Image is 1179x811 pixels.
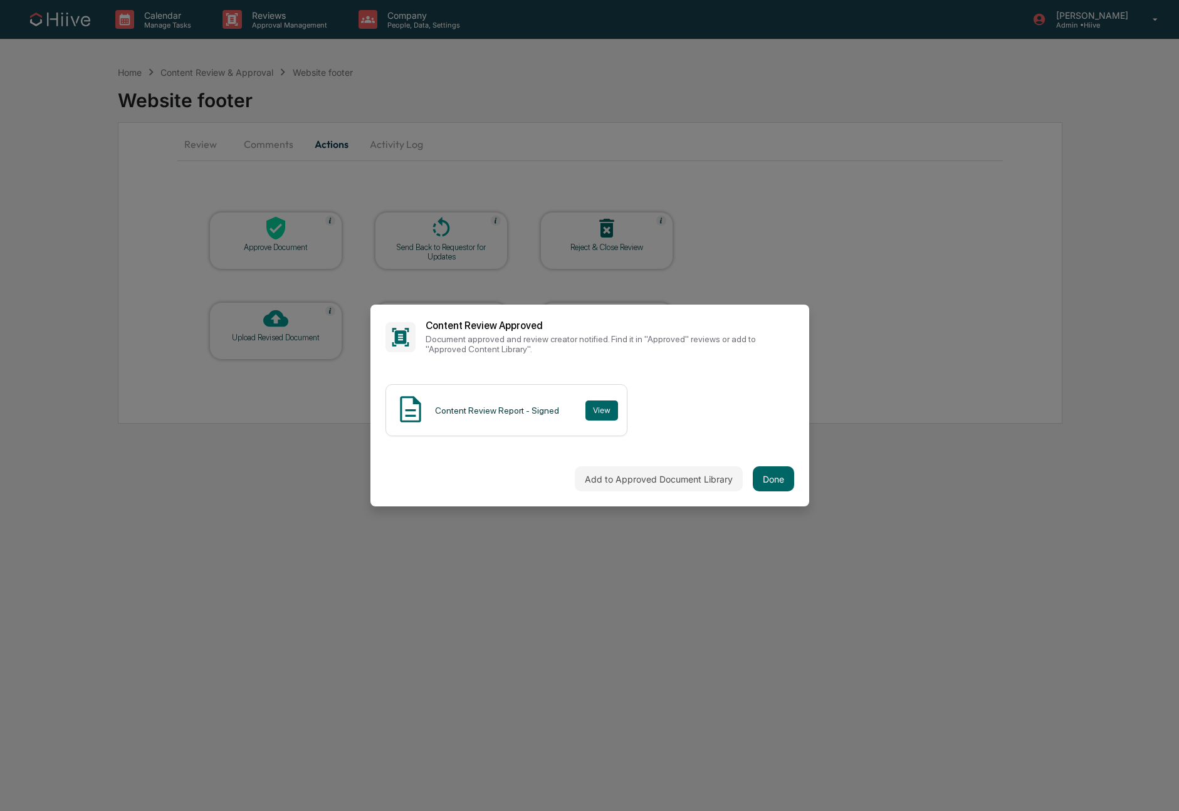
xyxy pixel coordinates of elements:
button: Add to Approved Document Library [575,466,743,491]
p: Document approved and review creator notified. Find it in "Approved" reviews or add to "Approved ... [426,334,794,354]
iframe: Open customer support [1139,770,1173,803]
h2: Content Review Approved [426,320,794,332]
img: Document Icon [395,394,426,425]
button: View [585,400,618,421]
div: Content Review Report - Signed [435,405,559,416]
button: Done [753,466,794,491]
